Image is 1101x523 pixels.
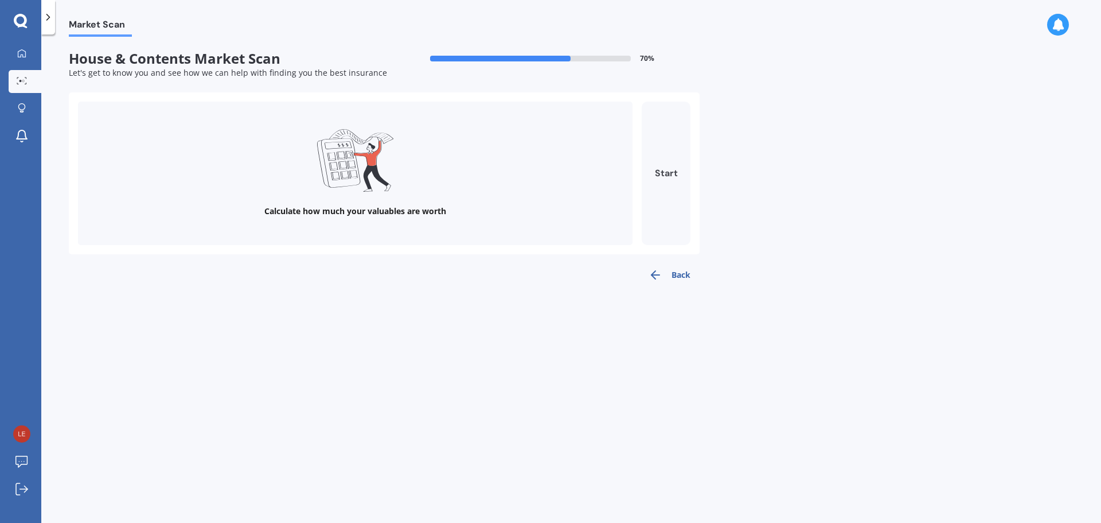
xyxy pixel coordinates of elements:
div: Calculate how much your valuables are worth [264,206,446,217]
span: Market Scan [69,19,132,34]
span: Let's get to know you and see how we can help with finding you the best insurance [69,67,387,78]
img: 9236db1d8be2d13c68dfbdfb1d3a1905 [13,425,30,443]
span: 70 % [640,55,654,63]
span: House & Contents Market Scan [69,51,384,67]
button: Start [642,102,690,245]
button: Back [639,264,700,286]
